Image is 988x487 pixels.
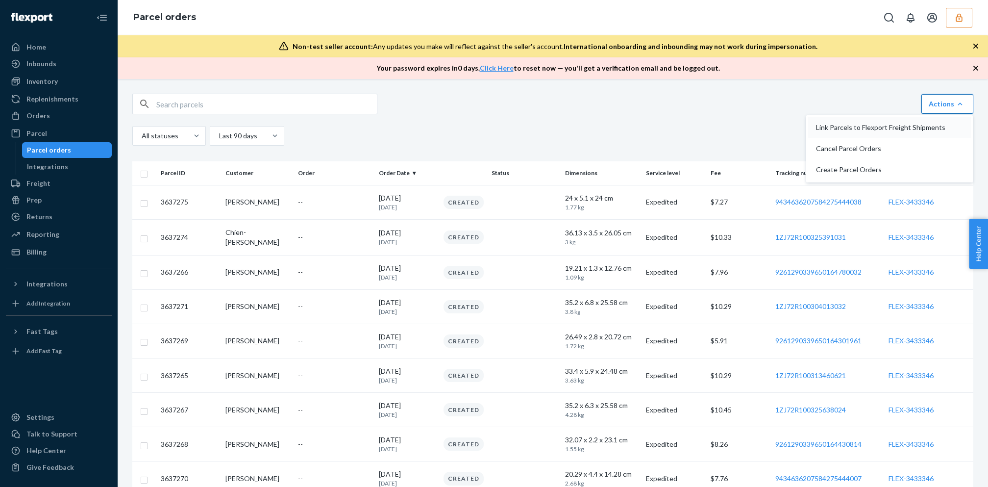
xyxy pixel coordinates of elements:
input: Last 90 days [218,131,219,141]
p: [DATE] [379,435,436,445]
th: Tracking number [771,161,885,185]
div: -- [298,439,371,449]
p: $ 10.33 [711,232,767,242]
p: 3637267 [161,405,218,415]
p: $ 5.91 [711,336,767,346]
p: Expedited [646,336,703,346]
p: [DATE] [379,308,436,316]
th: Status [440,161,561,185]
a: Inbounds [6,56,112,72]
div: Created [444,403,484,416]
a: Returns [6,209,112,225]
div: Created [444,266,484,279]
div: -- [298,371,371,381]
p: [DATE] [379,401,436,410]
p: 3637269 [161,336,218,346]
div: -- [298,474,371,484]
p: 3.63 kg [565,376,609,384]
a: 9434636207584275444038 [775,198,862,206]
div: Created [444,196,484,209]
div: 35.2 x 6.8 x 25.58 cm [565,298,638,308]
p: Expedited [646,439,703,449]
a: Parcel orders [22,142,112,158]
div: [PERSON_NAME] [225,474,290,484]
p: [DATE] [379,193,436,203]
p: 3637274 [161,232,218,242]
p: [DATE] [379,273,436,282]
th: Parcel ID [157,161,222,185]
a: 9261290339650164780032 [775,268,862,276]
div: 35.2 x 6.3 x 25.58 cm [565,401,638,410]
p: [DATE] [379,366,436,376]
a: Talk to Support [6,426,112,442]
th: Customer [222,161,294,185]
th: Order Date [375,161,440,185]
p: Expedited [646,302,703,311]
p: Expedited [646,197,703,207]
p: 3 kg [565,238,609,246]
p: [DATE] [379,469,436,479]
div: Parcel orders [27,145,71,155]
p: 1.77 kg [565,203,609,211]
a: Integrations [22,159,112,175]
a: FLEX-3433346 [889,302,934,310]
div: [PERSON_NAME] [225,371,290,381]
div: Fast Tags [26,327,58,336]
button: Link Parcels to Flexport Freight Shipments [808,117,971,138]
a: Reporting [6,227,112,242]
button: Link Parcels to Flexport Freight ShipmentsCancel Parcel OrdersCreate Parcel OrdersActions [921,94,973,114]
div: Prep [26,195,42,205]
div: Parcel [26,128,47,138]
button: Open account menu [922,8,942,27]
p: 3637268 [161,439,218,449]
p: Expedited [646,405,703,415]
a: 1ZJ72R100325638024 [775,406,846,414]
p: Expedited [646,232,703,242]
div: Help Center [26,446,66,456]
div: [PERSON_NAME] [225,302,290,311]
p: 3637271 [161,302,218,311]
div: Inventory [26,77,58,86]
div: 20.29 x 4.4 x 14.28 cm [565,469,638,479]
a: FLEX-3433346 [889,233,934,241]
a: Replenishments [6,91,112,107]
th: Fee [707,161,771,185]
p: $ 10.29 [711,371,767,381]
a: Inventory [6,74,112,89]
a: FLEX-3433346 [889,371,934,380]
span: Cancel Parcel Orders [816,145,945,152]
div: Any updates you make will reflect against the seller's account. [293,42,817,51]
button: Close Navigation [92,8,112,27]
p: [DATE] [379,298,436,308]
a: FLEX-3433346 [889,406,934,414]
div: Inbounds [26,59,56,69]
div: -- [298,197,371,207]
p: Expedited [646,371,703,381]
p: [DATE] [379,263,436,273]
p: [DATE] [379,203,436,211]
p: [DATE] [379,332,436,342]
p: [DATE] [379,410,436,419]
div: [PERSON_NAME] [225,267,290,277]
a: Prep [6,192,112,208]
p: [DATE] [379,228,436,238]
a: Billing [6,244,112,260]
a: FLEX-3433346 [889,440,934,448]
a: 1ZJ72R100325391031 [775,233,846,241]
p: [DATE] [379,238,436,246]
div: 36.13 x 3.5 x 26.05 cm [565,228,638,238]
div: Add Integration [26,299,70,308]
div: [PERSON_NAME] [225,336,290,346]
div: 26.49 x 2.8 x 20.72 cm [565,332,638,342]
p: 3637275 [161,197,218,207]
p: $ 7.76 [711,474,767,484]
div: Settings [26,412,54,422]
a: Help Center [6,443,112,459]
a: Freight [6,176,112,191]
a: 1ZJ72R100313460621 [775,371,846,380]
a: 9434636207584275444007 [775,474,862,483]
div: Created [444,231,484,244]
div: Talk to Support [26,429,77,439]
p: $ 8.26 [711,439,767,449]
p: $ 7.96 [711,267,767,277]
